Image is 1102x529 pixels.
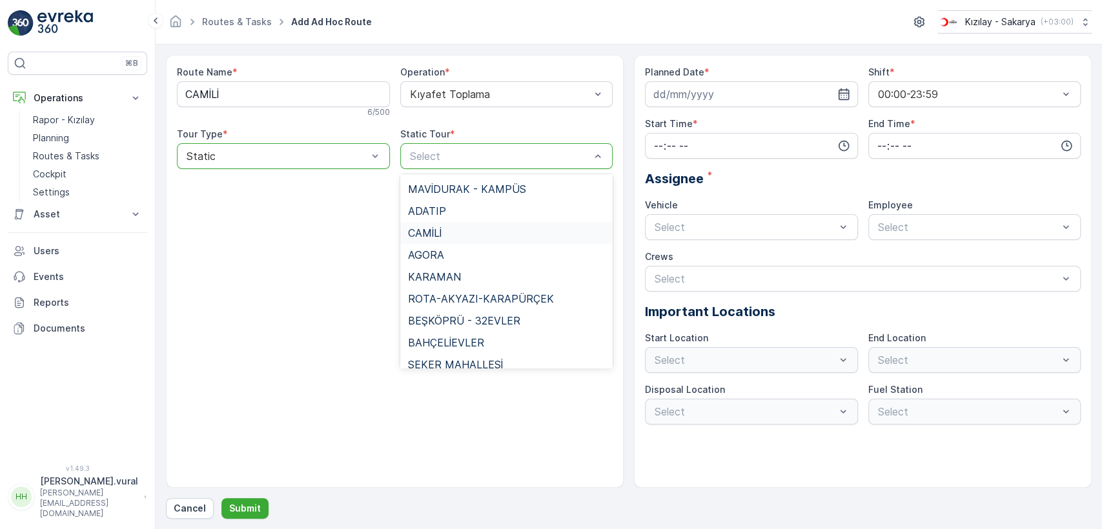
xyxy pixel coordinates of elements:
[868,199,913,210] label: Employee
[408,337,484,348] span: BAHÇELİEVLER
[289,15,374,28] span: Add Ad Hoc Route
[400,66,445,77] label: Operation
[408,249,444,261] span: AGORA
[28,165,147,183] a: Cockpit
[33,132,69,145] p: Planning
[28,129,147,147] a: Planning
[202,16,272,27] a: Routes & Tasks
[34,208,121,221] p: Asset
[34,92,121,105] p: Operations
[229,502,261,515] p: Submit
[868,384,923,395] label: Fuel Station
[645,302,1081,321] p: Important Locations
[868,66,890,77] label: Shift
[28,147,147,165] a: Routes & Tasks
[221,498,269,519] button: Submit
[40,488,138,519] p: [PERSON_NAME][EMAIL_ADDRESS][DOMAIN_NAME]
[868,118,910,129] label: End Time
[34,296,142,309] p: Reports
[408,227,442,239] span: CAMİLİ
[8,315,147,341] a: Documents
[33,150,99,163] p: Routes & Tasks
[28,183,147,201] a: Settings
[33,168,66,181] p: Cockpit
[408,183,526,195] span: MAVİDURAK - KAMPÜS
[8,238,147,264] a: Users
[34,270,142,283] p: Events
[645,332,708,343] label: Start Location
[28,111,147,129] a: Rapor - Kızılay
[645,66,704,77] label: Planned Date
[177,128,223,139] label: Tour Type
[11,486,32,507] div: HH
[168,19,183,30] a: Homepage
[408,271,461,283] span: KARAMAN
[1041,17,1074,27] p: ( +03:00 )
[645,118,693,129] label: Start Time
[37,10,93,36] img: logo_light-DOdMpM7g.png
[645,251,673,262] label: Crews
[655,219,835,235] p: Select
[408,205,446,217] span: ADATIP
[8,290,147,315] a: Reports
[645,81,858,107] input: dd/mm/yyyy
[8,475,147,519] button: HH[PERSON_NAME].vural[PERSON_NAME][EMAIL_ADDRESS][DOMAIN_NAME]
[937,15,960,29] img: k%C4%B1z%C4%B1lay_DTAvauz.png
[8,201,147,227] button: Asset
[400,128,450,139] label: Static Tour
[645,384,725,395] label: Disposal Location
[125,58,138,68] p: ⌘B
[33,114,95,126] p: Rapor - Kızılay
[645,169,704,188] span: Assignee
[937,10,1092,34] button: Kızılay - Sakarya(+03:00)
[177,66,232,77] label: Route Name
[34,322,142,335] p: Documents
[8,464,147,472] span: v 1.49.3
[408,315,520,326] span: BEŞKÖPRÜ - 32EVLER
[410,148,591,164] p: Select
[645,199,678,210] label: Vehicle
[8,264,147,290] a: Events
[868,332,926,343] label: End Location
[174,502,206,515] p: Cancel
[40,475,138,488] p: [PERSON_NAME].vural
[655,271,1058,286] p: Select
[8,10,34,36] img: logo
[408,293,554,304] span: ROTA-AKYAZI-KARAPÜRÇEK
[367,107,390,117] p: 6 / 500
[166,498,214,519] button: Cancel
[878,219,1059,235] p: Select
[408,359,503,370] span: ŞEKER MAHALLESİ
[33,186,70,199] p: Settings
[965,15,1036,28] p: Kızılay - Sakarya
[34,245,142,257] p: Users
[8,85,147,111] button: Operations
